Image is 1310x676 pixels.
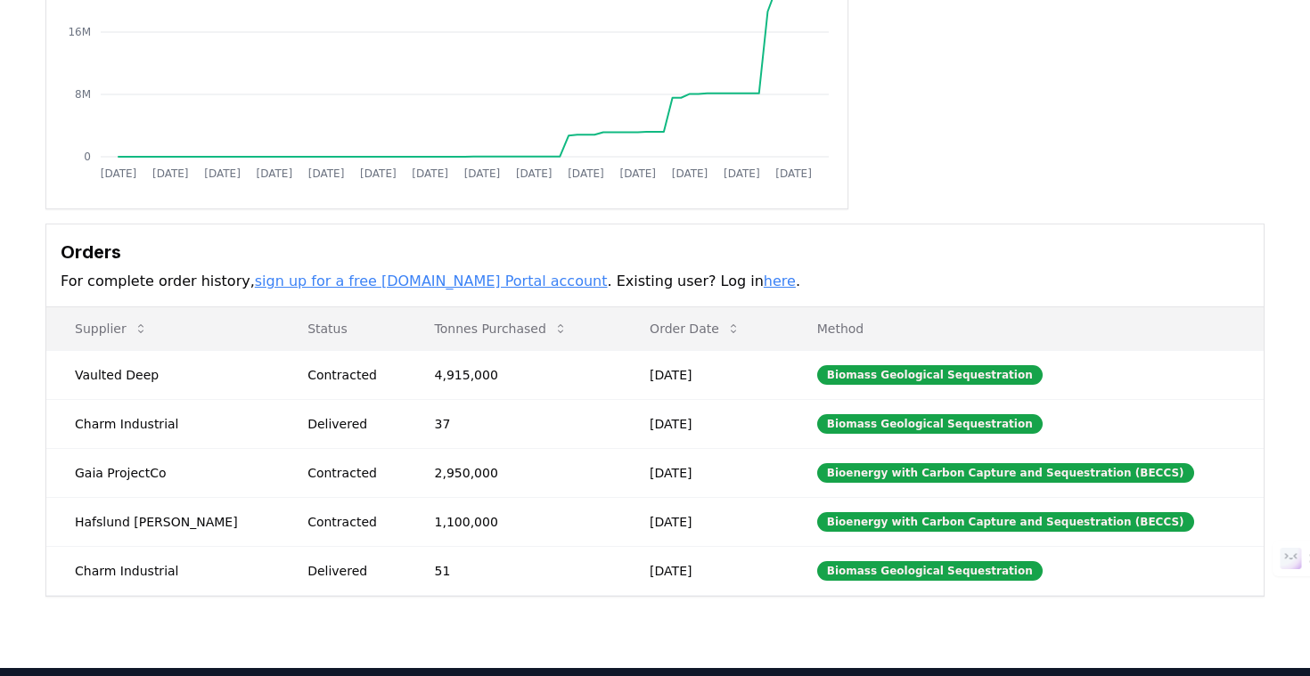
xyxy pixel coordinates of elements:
[568,167,604,180] tspan: [DATE]
[619,167,656,180] tspan: [DATE]
[621,546,789,595] td: [DATE]
[61,239,1249,265] h3: Orders
[817,463,1194,483] div: Bioenergy with Carbon Capture and Sequestration (BECCS)
[412,167,448,180] tspan: [DATE]
[464,167,501,180] tspan: [DATE]
[68,26,91,38] tspan: 16M
[406,546,622,595] td: 51
[421,311,582,346] button: Tonnes Purchased
[817,561,1043,581] div: Biomass Geological Sequestration
[817,365,1043,385] div: Biomass Geological Sequestration
[307,415,391,433] div: Delivered
[46,546,279,595] td: Charm Industrial
[84,151,91,163] tspan: 0
[75,88,91,101] tspan: 8M
[803,320,1249,338] p: Method
[307,464,391,482] div: Contracted
[46,350,279,399] td: Vaulted Deep
[152,167,189,180] tspan: [DATE]
[672,167,708,180] tspan: [DATE]
[516,167,553,180] tspan: [DATE]
[817,414,1043,434] div: Biomass Geological Sequestration
[621,350,789,399] td: [DATE]
[307,366,391,384] div: Contracted
[308,167,345,180] tspan: [DATE]
[255,273,608,289] a: sign up for a free [DOMAIN_NAME] Portal account
[764,273,796,289] a: here
[61,311,162,346] button: Supplier
[406,448,622,497] td: 2,950,000
[293,320,391,338] p: Status
[307,513,391,531] div: Contracted
[406,399,622,448] td: 37
[61,271,1249,292] p: For complete order history, . Existing user? Log in .
[307,562,391,580] div: Delivered
[406,497,622,546] td: 1,100,000
[360,167,397,180] tspan: [DATE]
[724,167,760,180] tspan: [DATE]
[257,167,293,180] tspan: [DATE]
[621,399,789,448] td: [DATE]
[621,497,789,546] td: [DATE]
[775,167,812,180] tspan: [DATE]
[406,350,622,399] td: 4,915,000
[46,497,279,546] td: Hafslund [PERSON_NAME]
[817,512,1194,532] div: Bioenergy with Carbon Capture and Sequestration (BECCS)
[621,448,789,497] td: [DATE]
[635,311,755,346] button: Order Date
[46,399,279,448] td: Charm Industrial
[46,448,279,497] td: Gaia ProjectCo
[101,167,137,180] tspan: [DATE]
[204,167,241,180] tspan: [DATE]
